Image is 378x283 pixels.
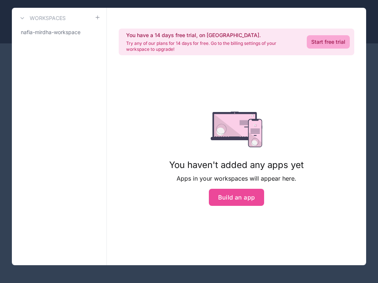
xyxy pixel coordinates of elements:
a: Workspaces [18,14,66,23]
h2: You have a 14 days free trial, on [GEOGRAPHIC_DATA]. [126,32,298,39]
button: Build an app [209,189,264,206]
h3: Workspaces [30,14,66,22]
iframe: Intercom live chat [353,258,371,276]
p: Try any of our plans for 14 days for free. Go to the billing settings of your workspace to upgrade! [126,40,298,52]
span: nafia-mirdha-workspace [21,29,80,36]
p: Apps in your workspaces will appear here. [169,174,304,183]
a: Start free trial [307,35,350,49]
h1: You haven't added any apps yet [169,159,304,171]
img: empty state [211,112,262,147]
a: nafia-mirdha-workspace [18,26,101,39]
